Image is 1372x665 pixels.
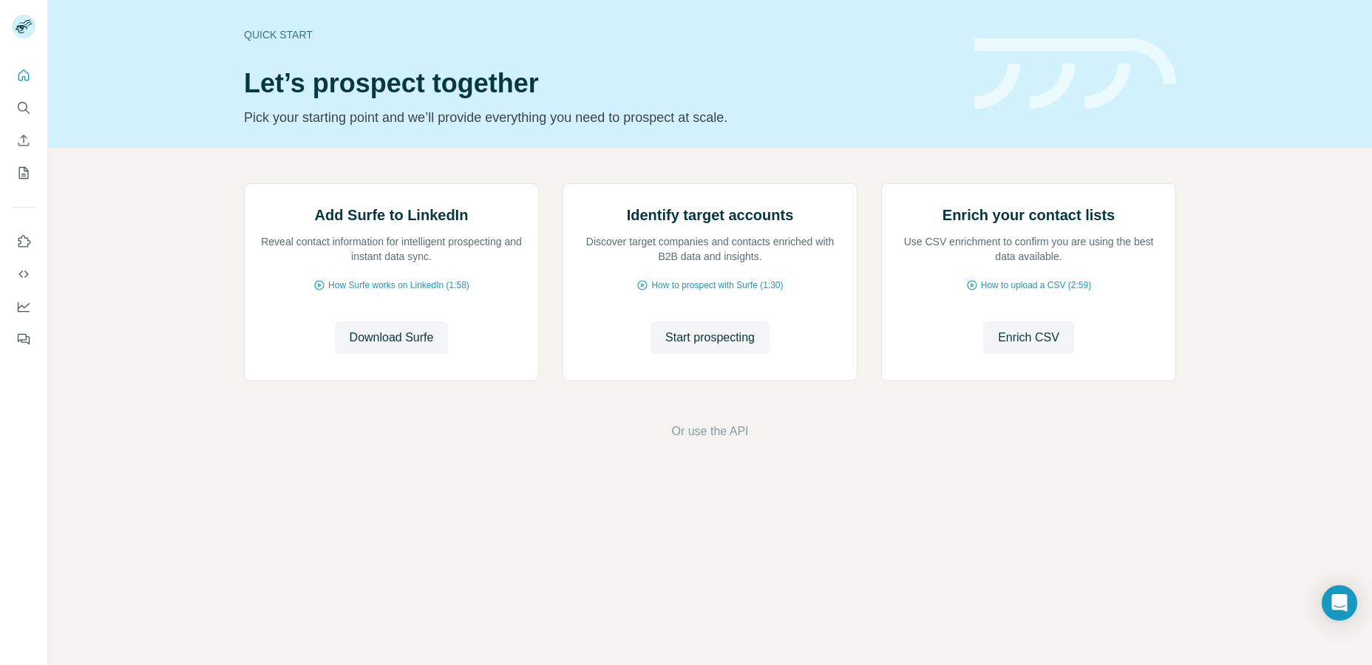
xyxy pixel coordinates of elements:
button: Dashboard [12,293,35,320]
span: How Surfe works on LinkedIn (1:58) [328,279,469,292]
p: Use CSV enrichment to confirm you are using the best data available. [897,234,1161,264]
h1: Let’s prospect together [244,69,957,98]
button: My lists [12,160,35,186]
button: Download Surfe [335,321,449,354]
p: Pick your starting point and we’ll provide everything you need to prospect at scale. [244,107,957,128]
button: Search [12,95,35,121]
button: Enrich CSV [12,127,35,154]
h2: Add Surfe to LinkedIn [315,205,469,225]
span: How to upload a CSV (2:59) [981,279,1091,292]
button: Quick start [12,62,35,89]
div: Quick start [244,27,957,42]
div: Open Intercom Messenger [1322,585,1357,621]
button: Feedback [12,326,35,352]
p: Reveal contact information for intelligent prospecting and instant data sync. [259,234,523,264]
span: Download Surfe [350,329,434,347]
span: Start prospecting [665,329,755,347]
h2: Identify target accounts [627,205,794,225]
p: Discover target companies and contacts enriched with B2B data and insights. [578,234,842,264]
button: Or use the API [671,423,748,440]
button: Use Surfe on LinkedIn [12,228,35,255]
span: Enrich CSV [998,329,1059,347]
button: Enrich CSV [983,321,1074,354]
img: banner [974,38,1176,110]
span: How to prospect with Surfe (1:30) [651,279,783,292]
h2: Enrich your contact lists [943,205,1115,225]
button: Use Surfe API [12,261,35,287]
button: Start prospecting [651,321,770,354]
